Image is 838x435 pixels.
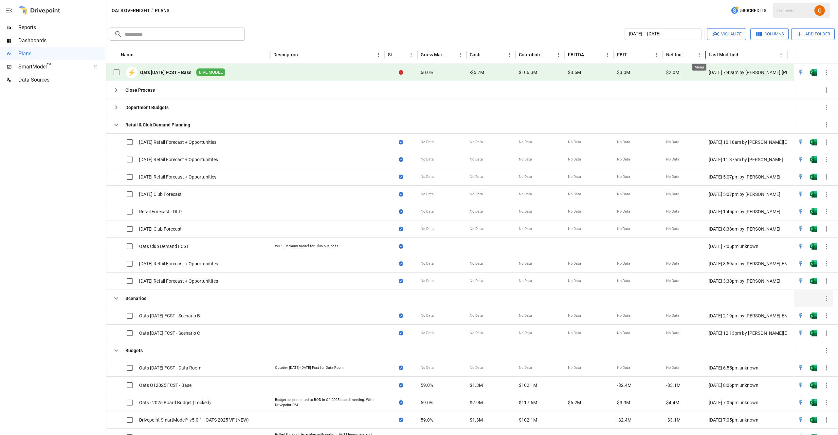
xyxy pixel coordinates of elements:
span: No Data [470,192,483,197]
div: [DATE] 8:06pm unknown [705,376,787,394]
span: No Data [470,261,483,266]
span: No Data [666,278,679,284]
div: Open in Quick Edit [797,243,804,250]
img: excel-icon.76473adf.svg [810,208,817,215]
span: $1.3M [470,382,483,388]
div: Open in Quick Edit [797,226,804,232]
img: quick-edit-flash.b8aec18c.svg [797,69,804,76]
span: $1.3M [470,417,483,423]
div: Net Income [666,52,685,57]
span: $2.0M [666,69,679,76]
img: quick-edit-flash.b8aec18c.svg [797,226,804,232]
div: WIP - Demand model for Club business [275,244,338,249]
div: Sync complete [399,208,403,215]
span: No Data [568,261,581,266]
div: [DATE] 8:59am by [PERSON_NAME][EMAIL_ADDRESS][PERSON_NAME][DOMAIN_NAME] undefined [705,255,787,272]
button: Add Folder [791,28,835,40]
div: EBIT [617,52,627,57]
button: Oats Overnight [112,7,150,15]
div: Sync complete [399,191,403,198]
div: [DATE] 7:05pm unknown [705,237,787,255]
div: Open in Excel [810,382,817,388]
img: quick-edit-flash.b8aec18c.svg [797,260,804,267]
div: Last Modified [709,52,738,57]
div: [DATE] 2:19pm by [PERSON_NAME][EMAIL_ADDRESS][DOMAIN_NAME] undefined [705,307,787,324]
span: -$5.7M [470,69,484,76]
span: No Data [617,174,630,180]
div: Open in Excel [810,139,817,145]
div: Sync complete [399,417,403,423]
span: No Data [568,209,581,214]
span: $4.4M [666,399,679,406]
img: excel-icon.76473adf.svg [810,243,817,250]
button: Visualize [707,28,746,40]
span: No Data [421,174,434,180]
img: quick-edit-flash.b8aec18c.svg [797,278,804,284]
span: No Data [421,157,434,162]
div: Open in Quick Edit [797,174,804,180]
div: [DATE] 10:18am by [PERSON_NAME][EMAIL_ADDRESS][PERSON_NAME][DOMAIN_NAME] undefined [705,133,787,151]
img: quick-edit-flash.b8aec18c.svg [797,191,804,198]
div: Open in Quick Edit [797,191,804,198]
div: Open in Excel [810,260,817,267]
button: Description column menu [374,50,383,59]
div: Oats [DATE] FCST - Base [140,69,191,76]
span: No Data [519,226,532,232]
span: No Data [666,365,679,370]
img: excel-icon.76473adf.svg [810,278,817,284]
div: Budget as presented to BOD in Q1 2025 board meeting. With Drivepoint P&L [275,397,380,407]
div: Open in Excel [810,174,817,180]
div: Status [388,52,397,57]
img: excel-icon.76473adf.svg [810,69,817,76]
img: excel-icon.76473adf.svg [810,382,817,388]
div: Open in Excel [810,278,817,284]
div: Open in Quick Edit [797,399,804,406]
div: [DATE] Retail Forecast + Opportunitites [139,156,218,163]
span: No Data [421,261,434,266]
div: Open in Quick Edit [797,260,804,267]
div: [DATE] Retail Forecast + Opportunities [139,139,216,145]
div: Open in Quick Edit [797,69,804,76]
span: -$2.4M [617,417,631,423]
span: No Data [519,140,532,145]
button: Sort [545,50,554,59]
span: No Data [568,226,581,232]
span: Reports [18,24,105,31]
div: Open in Quick Edit [797,156,804,163]
div: Open in Quick Edit [797,330,804,336]
div: Open in Excel [810,156,817,163]
div: [DATE] 5:07pm by [PERSON_NAME] [705,185,787,203]
span: No Data [617,331,630,336]
span: No Data [666,313,679,318]
span: No Data [519,209,532,214]
button: Net Income column menu [695,50,704,59]
span: No Data [568,313,581,318]
div: Close Process [125,87,155,93]
div: Open in Excel [810,208,817,215]
button: Sort [134,50,143,59]
div: Open in Quick Edit [797,208,804,215]
div: Open in Quick Edit [797,365,804,371]
span: No Data [568,140,581,145]
div: Department Budgets [125,104,169,111]
div: Oats Overnight [776,9,811,12]
span: No Data [617,226,630,232]
span: LIVE MODEL [196,69,225,76]
div: Open in Quick Edit [797,278,804,284]
span: No Data [470,209,483,214]
div: Oats [DATE] FCST - Scenario C [139,330,200,336]
span: No Data [617,209,630,214]
button: Columns [750,28,789,40]
button: Sort [585,50,594,59]
div: Cash [470,52,481,57]
img: quick-edit-flash.b8aec18c.svg [797,312,804,319]
div: Open in Quick Edit [797,417,804,423]
div: [DATE] 12:13pm by [PERSON_NAME][EMAIL_ADDRESS][PERSON_NAME][DOMAIN_NAME] undefined [705,324,787,342]
span: No Data [568,278,581,284]
span: No Data [666,331,679,336]
div: Oats Club Demand FCST [139,243,189,250]
div: [DATE] 1:45pm by [PERSON_NAME] [705,203,787,220]
span: No Data [666,261,679,266]
img: excel-icon.76473adf.svg [810,260,817,267]
div: [DATE] Club Forecast [139,191,182,198]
